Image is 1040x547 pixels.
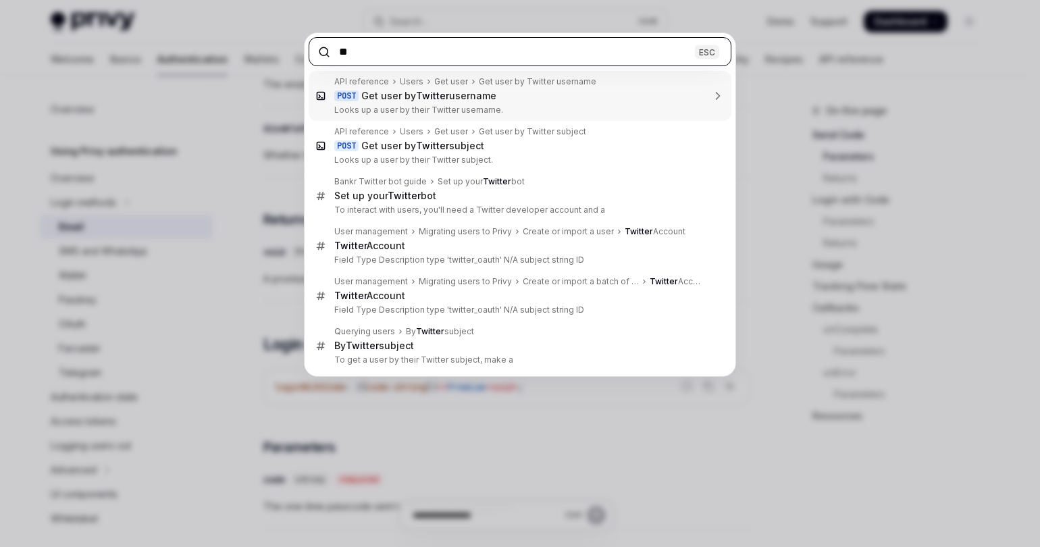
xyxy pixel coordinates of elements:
[625,226,685,237] div: Account
[400,76,423,87] div: Users
[523,226,614,237] div: Create or import a user
[334,190,436,202] div: Set up your bot
[361,140,484,152] div: Get user by subject
[400,126,423,137] div: Users
[361,90,496,102] div: Get user by username
[334,340,414,352] div: By subject
[334,176,427,187] div: Bankr Twitter bot guide
[406,326,474,337] div: By subject
[388,190,421,201] b: Twitter
[416,140,449,151] b: Twitter
[434,76,468,87] div: Get user
[479,76,596,87] div: Get user by Twitter username
[334,226,408,237] div: User management
[334,290,405,302] div: Account
[334,240,367,251] b: Twitter
[334,140,359,151] div: POST
[625,226,653,236] b: Twitter
[416,326,444,336] b: Twitter
[334,276,408,287] div: User management
[650,276,678,286] b: Twitter
[334,305,703,315] p: Field Type Description type 'twitter_oauth' N/A subject string ID
[523,276,639,287] div: Create or import a batch of users
[416,90,449,101] b: Twitter
[438,176,525,187] div: Set up your bot
[419,226,512,237] div: Migrating users to Privy
[334,105,703,115] p: Looks up a user by their Twitter username.
[334,255,703,265] p: Field Type Description type 'twitter_oauth' N/A subject string ID
[334,155,703,165] p: Looks up a user by their Twitter subject.
[650,276,703,287] div: Account
[334,290,367,301] b: Twitter
[334,126,389,137] div: API reference
[334,240,405,252] div: Account
[483,176,511,186] b: Twitter
[479,126,586,137] div: Get user by Twitter subject
[334,355,703,365] p: To get a user by their Twitter subject, make a
[334,90,359,101] div: POST
[346,340,379,351] b: Twitter
[334,205,703,215] p: To interact with users, you'll need a Twitter developer account and a
[419,276,512,287] div: Migrating users to Privy
[434,126,468,137] div: Get user
[334,326,395,337] div: Querying users
[334,76,389,87] div: API reference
